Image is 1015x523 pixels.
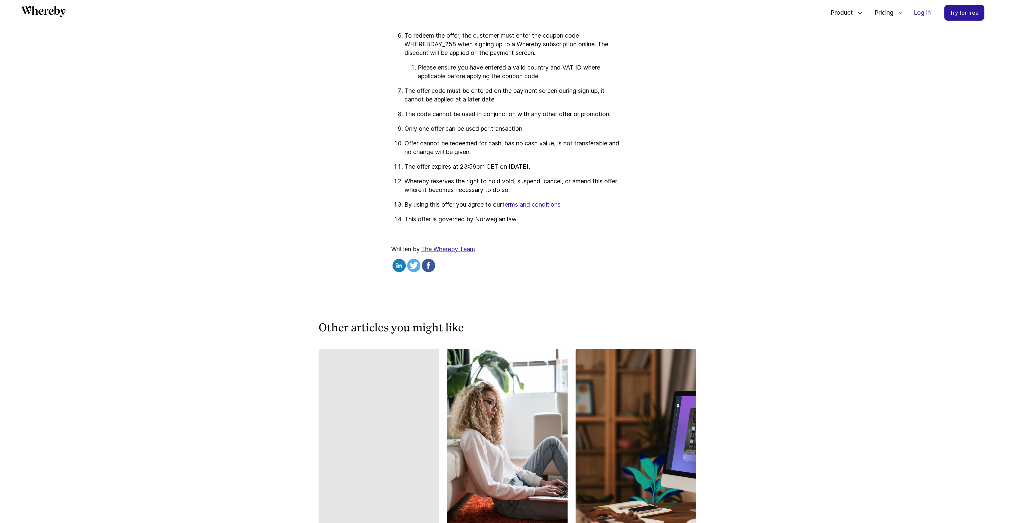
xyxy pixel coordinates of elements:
p: Offer cannot be redeemed for cash, has no cash value, is not transferable and no change will be g... [404,139,624,156]
p: Only one offer can be used per transaction. [404,124,624,133]
p: To redeem the offer, the customer must enter the coupon code WHEREBDAY_258 when signing up to a W... [404,31,624,57]
img: facebook [422,259,435,272]
p: By using this offer you agree to our [404,200,624,209]
a: Whereby [21,6,66,19]
p: The code cannot be used in conjunction with any other offer or promotion. [404,110,624,118]
span: Product [824,2,855,24]
a: The Whereby Team [421,246,475,253]
div: Written by [391,245,624,274]
h3: Other articles you might like [319,320,697,336]
p: The offer expires at 23:59pm CET on [DATE]. [404,162,624,171]
img: linkedin [392,259,406,272]
a: terms and conditions [502,201,561,208]
span: Pricing [868,2,895,24]
p: Whereby reserves the right to hold void, suspend, cancel, or amend this offer where it becomes ne... [404,177,624,194]
p: This offer is governed by Norwegian law. [404,215,624,224]
a: Try for free [944,5,984,21]
p: Please ensure you have entered a valid country and VAT ID where applicable before applying the co... [418,63,624,81]
svg: Whereby [21,6,66,17]
a: Log in [908,5,936,20]
p: The offer code must be entered on the payment screen during sign up, it cannot be applied at a la... [404,87,624,104]
img: twitter [407,259,420,272]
